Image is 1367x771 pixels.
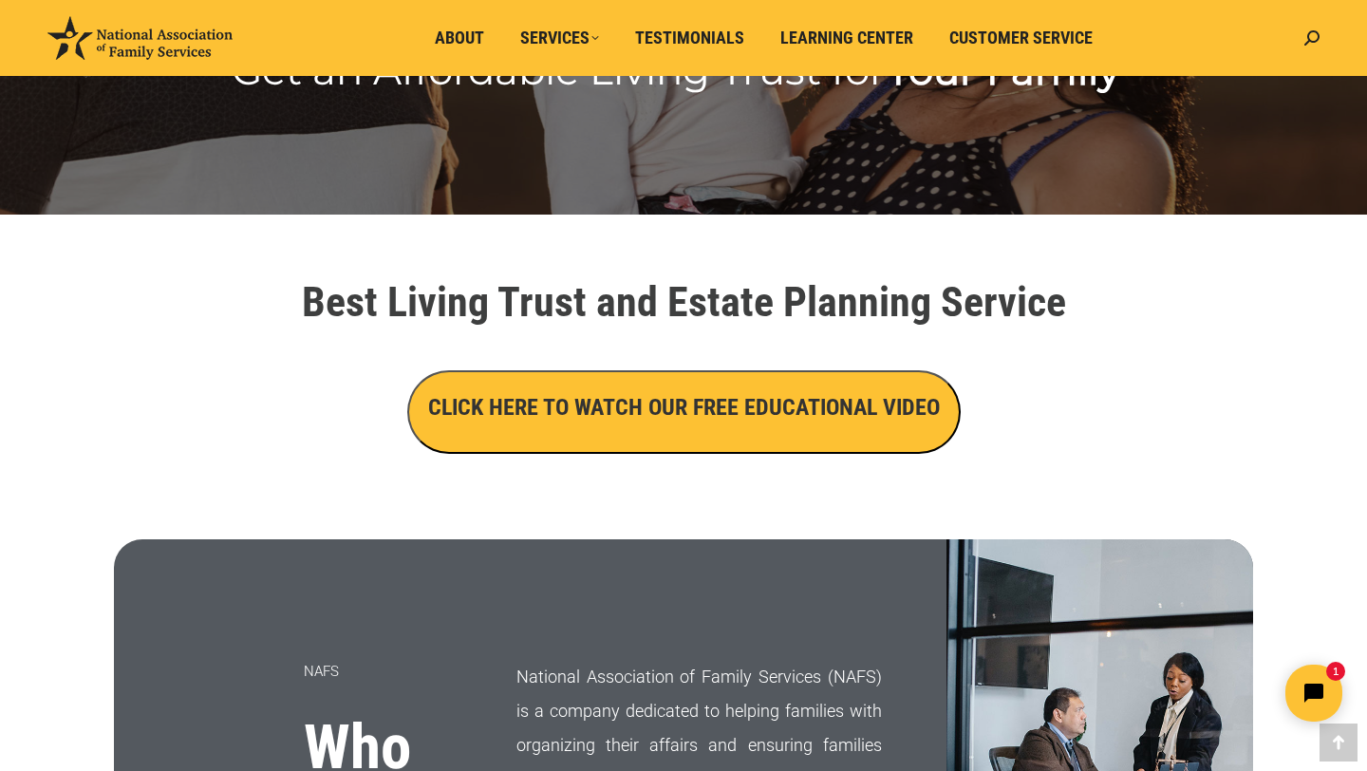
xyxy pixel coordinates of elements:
[635,28,744,48] span: Testimonials
[421,20,497,56] a: About
[780,28,913,48] span: Learning Center
[407,370,961,454] button: CLICK HERE TO WATCH OUR FREE EDUCATIONAL VIDEO
[936,20,1106,56] a: Customer Service
[428,391,940,423] h3: CLICK HERE TO WATCH OUR FREE EDUCATIONAL VIDEO
[232,53,1120,87] rs-layer: Get an Affordable Living Trust for
[1032,649,1358,738] iframe: Tidio Chat
[47,16,233,60] img: National Association of Family Services
[520,28,599,48] span: Services
[304,654,469,688] p: NAFS
[949,28,1093,48] span: Customer Service
[622,20,758,56] a: Testimonials
[767,20,927,56] a: Learning Center
[407,399,961,419] a: CLICK HERE TO WATCH OUR FREE EDUCATIONAL VIDEO
[435,28,484,48] span: About
[152,281,1215,323] h1: Best Living Trust and Estate Planning Service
